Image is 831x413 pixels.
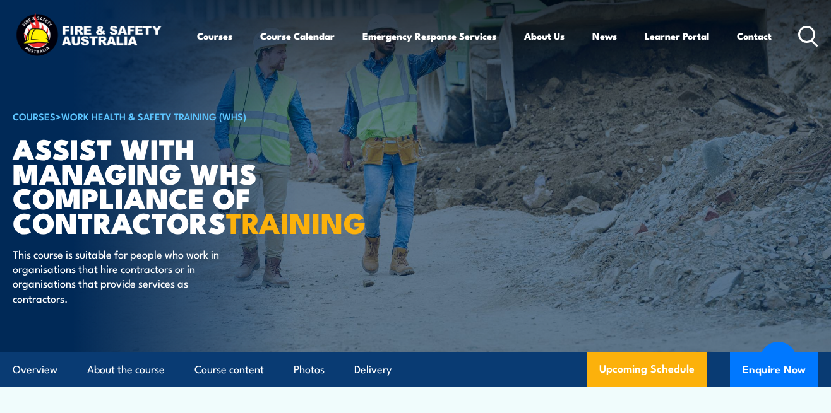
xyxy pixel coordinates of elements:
[87,353,165,387] a: About the course
[294,353,325,387] a: Photos
[260,21,335,51] a: Course Calendar
[362,21,496,51] a: Emergency Response Services
[592,21,617,51] a: News
[226,200,366,243] strong: TRAINING
[587,352,707,387] a: Upcoming Schedule
[737,21,772,51] a: Contact
[730,352,818,387] button: Enquire Now
[13,109,56,123] a: COURSES
[524,21,565,51] a: About Us
[61,109,246,123] a: Work Health & Safety Training (WHS)
[13,108,325,124] h6: >
[194,353,264,387] a: Course content
[13,353,57,387] a: Overview
[13,136,325,235] h1: Assist with Managing WHS Compliance of Contractors
[645,21,709,51] a: Learner Portal
[13,247,243,306] p: This course is suitable for people who work in organisations that hire contractors or in organisa...
[197,21,232,51] a: Courses
[354,353,392,387] a: Delivery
